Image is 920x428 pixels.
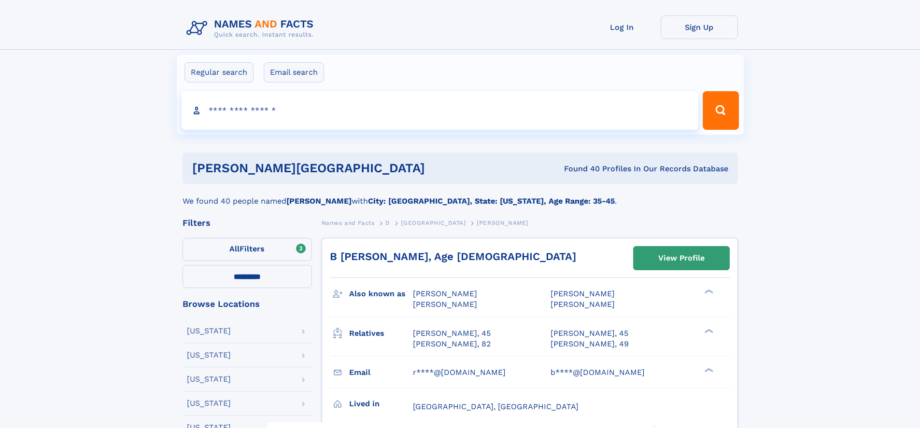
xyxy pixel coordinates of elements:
[477,220,528,226] span: [PERSON_NAME]
[184,62,254,83] label: Regular search
[187,327,231,335] div: [US_STATE]
[551,289,615,298] span: [PERSON_NAME]
[286,196,352,206] b: [PERSON_NAME]
[702,328,714,334] div: ❯
[658,247,705,269] div: View Profile
[413,339,491,349] a: [PERSON_NAME], 82
[183,219,312,227] div: Filters
[702,367,714,373] div: ❯
[229,244,240,253] span: All
[413,328,491,339] a: [PERSON_NAME], 45
[634,247,729,270] a: View Profile
[182,91,699,130] input: search input
[583,15,661,39] a: Log In
[187,400,231,407] div: [US_STATE]
[183,300,312,308] div: Browse Locations
[349,396,413,412] h3: Lived in
[183,15,322,41] img: Logo Names and Facts
[349,286,413,302] h3: Also known as
[183,238,312,261] label: Filters
[401,220,466,226] span: [GEOGRAPHIC_DATA]
[192,162,495,174] h1: [PERSON_NAME][GEOGRAPHIC_DATA]
[413,300,477,309] span: [PERSON_NAME]
[495,164,728,174] div: Found 40 Profiles In Our Records Database
[385,217,390,229] a: D
[551,300,615,309] span: [PERSON_NAME]
[264,62,324,83] label: Email search
[413,402,579,411] span: [GEOGRAPHIC_DATA], [GEOGRAPHIC_DATA]
[187,375,231,383] div: [US_STATE]
[385,220,390,226] span: D
[551,339,629,349] a: [PERSON_NAME], 49
[401,217,466,229] a: [GEOGRAPHIC_DATA]
[661,15,738,39] a: Sign Up
[349,364,413,381] h3: Email
[703,91,738,130] button: Search Button
[368,196,615,206] b: City: [GEOGRAPHIC_DATA], State: [US_STATE], Age Range: 35-45
[183,184,738,207] div: We found 40 people named with .
[413,289,477,298] span: [PERSON_NAME]
[322,217,375,229] a: Names and Facts
[702,289,714,295] div: ❯
[551,328,628,339] a: [PERSON_NAME], 45
[187,351,231,359] div: [US_STATE]
[349,325,413,342] h3: Relatives
[330,250,576,262] a: B [PERSON_NAME], Age [DEMOGRAPHIC_DATA]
